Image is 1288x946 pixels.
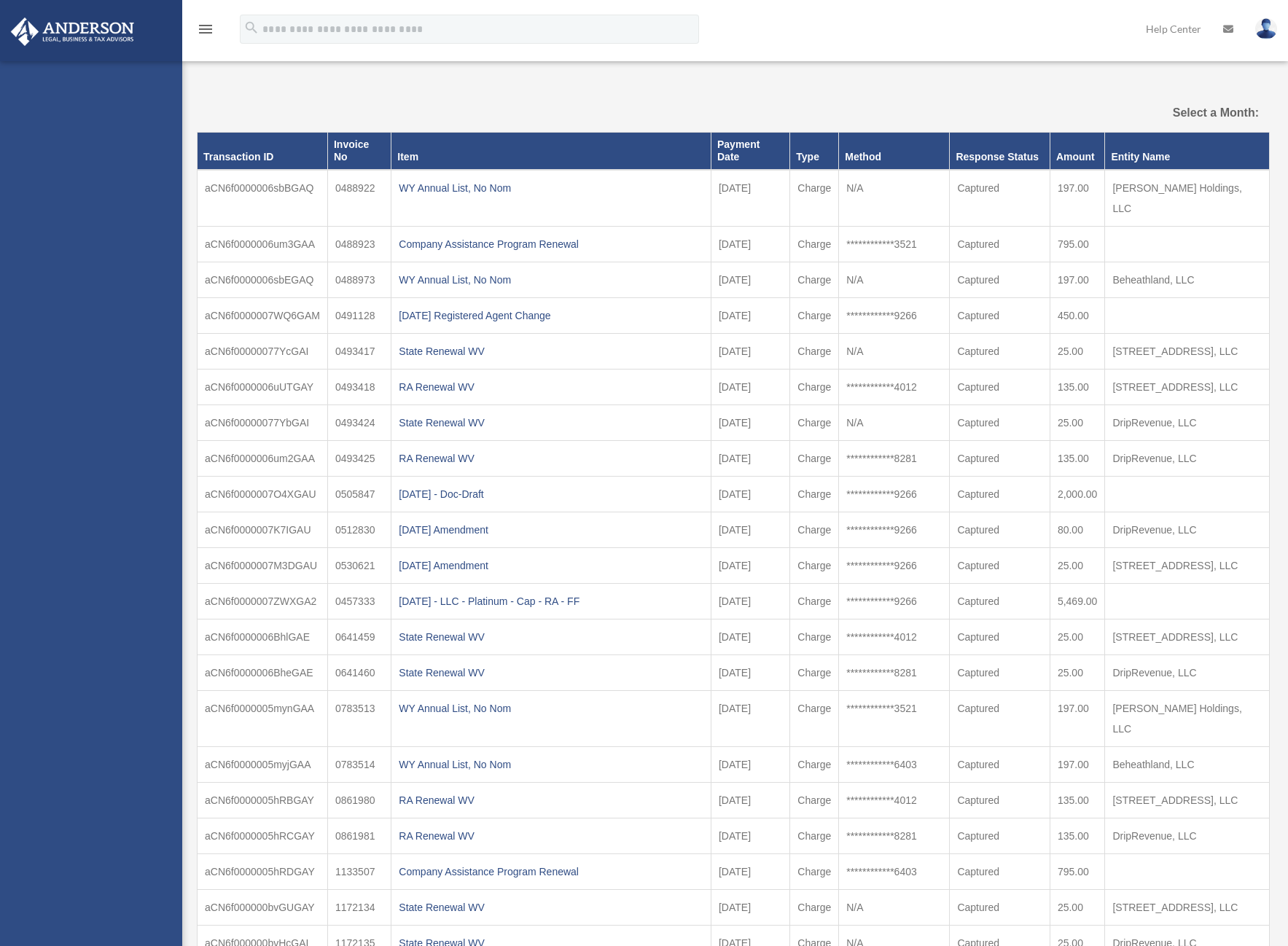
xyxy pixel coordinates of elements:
td: Captured [950,170,1050,227]
td: [STREET_ADDRESS], LLC [1105,369,1270,404]
td: aCN6f0000007K7IGAU [198,512,328,547]
td: 197.00 [1050,746,1105,782]
td: Captured [950,782,1050,818]
td: 135.00 [1050,818,1105,853]
td: aCN6f0000007ZWXGA2 [198,583,328,619]
td: N/A [839,889,950,925]
td: aCN6f0000006sbBGAQ [198,170,328,227]
td: 1133507 [327,853,391,889]
td: [PERSON_NAME] Holdings, LLC [1105,690,1270,746]
td: Captured [950,690,1050,746]
td: 0783513 [327,690,391,746]
td: Charge [790,547,839,583]
td: [DATE] [711,818,789,853]
td: aCN6f0000005mynGAA [198,690,328,746]
td: Charge [790,690,839,746]
td: [DATE] [711,690,789,746]
div: State Renewal WV [399,341,703,361]
div: Company Assistance Program Renewal [399,234,703,254]
td: Charge [790,333,839,369]
div: State Renewal WV [399,413,703,433]
td: [DATE] [711,853,789,889]
div: State Renewal WV [399,897,703,918]
td: Captured [950,404,1050,440]
td: Charge [790,262,839,297]
th: Entity Name [1105,133,1270,170]
td: N/A [839,170,950,227]
div: RA Renewal WV [399,448,703,469]
td: [DATE] [711,476,789,512]
th: Response Status [950,133,1050,170]
td: 0861981 [327,818,391,853]
td: 25.00 [1050,889,1105,925]
td: DripRevenue, LLC [1105,818,1270,853]
img: User Pic [1255,18,1277,39]
td: Captured [950,226,1050,262]
td: 0861980 [327,782,391,818]
td: 25.00 [1050,333,1105,369]
td: [DATE] [711,333,789,369]
td: 0493424 [327,404,391,440]
div: [DATE] - LLC - Platinum - Cap - RA - FF [399,591,703,611]
td: Captured [950,654,1050,690]
td: DripRevenue, LLC [1105,512,1270,547]
td: [DATE] [711,619,789,654]
td: Captured [950,440,1050,476]
td: Charge [790,297,839,333]
div: State Renewal WV [399,627,703,647]
td: 0493418 [327,369,391,404]
div: WY Annual List, No Nom [399,754,703,775]
div: [DATE] Registered Agent Change [399,305,703,326]
th: Amount [1050,133,1105,170]
td: 0512830 [327,512,391,547]
div: WY Annual List, No Nom [399,178,703,198]
td: 0457333 [327,583,391,619]
td: Captured [950,262,1050,297]
td: Captured [950,476,1050,512]
td: N/A [839,404,950,440]
td: DripRevenue, LLC [1105,440,1270,476]
td: 795.00 [1050,226,1105,262]
td: 450.00 [1050,297,1105,333]
td: 197.00 [1050,690,1105,746]
td: Captured [950,583,1050,619]
td: Charge [790,369,839,404]
td: Charge [790,853,839,889]
div: WY Annual List, No Nom [399,698,703,719]
div: RA Renewal WV [399,377,703,397]
td: 0488973 [327,262,391,297]
td: 2,000.00 [1050,476,1105,512]
td: aCN6f0000006BheGAE [198,654,328,690]
td: Charge [790,512,839,547]
td: [PERSON_NAME] Holdings, LLC [1105,170,1270,227]
td: [STREET_ADDRESS], LLC [1105,547,1270,583]
td: 0530621 [327,547,391,583]
td: [DATE] [711,440,789,476]
td: aCN6f0000006BhlGAE [198,619,328,654]
td: [STREET_ADDRESS], LLC [1105,333,1270,369]
td: aCN6f00000077YcGAI [198,333,328,369]
td: Beheathland, LLC [1105,262,1270,297]
td: Charge [790,619,839,654]
td: 1172134 [327,889,391,925]
td: Captured [950,746,1050,782]
td: 0641460 [327,654,391,690]
td: Charge [790,782,839,818]
td: Charge [790,889,839,925]
div: State Renewal WV [399,662,703,683]
td: [DATE] [711,262,789,297]
td: 25.00 [1050,654,1105,690]
td: Captured [950,369,1050,404]
td: [DATE] [711,547,789,583]
td: [DATE] [711,170,789,227]
td: [DATE] [711,226,789,262]
td: aCN6f0000005hRDGAY [198,853,328,889]
td: Captured [950,619,1050,654]
div: [DATE] Amendment [399,520,703,540]
td: 197.00 [1050,262,1105,297]
td: 5,469.00 [1050,583,1105,619]
td: aCN6f0000006um2GAA [198,440,328,476]
td: Beheathland, LLC [1105,746,1270,782]
td: 25.00 [1050,404,1105,440]
td: [DATE] [711,404,789,440]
